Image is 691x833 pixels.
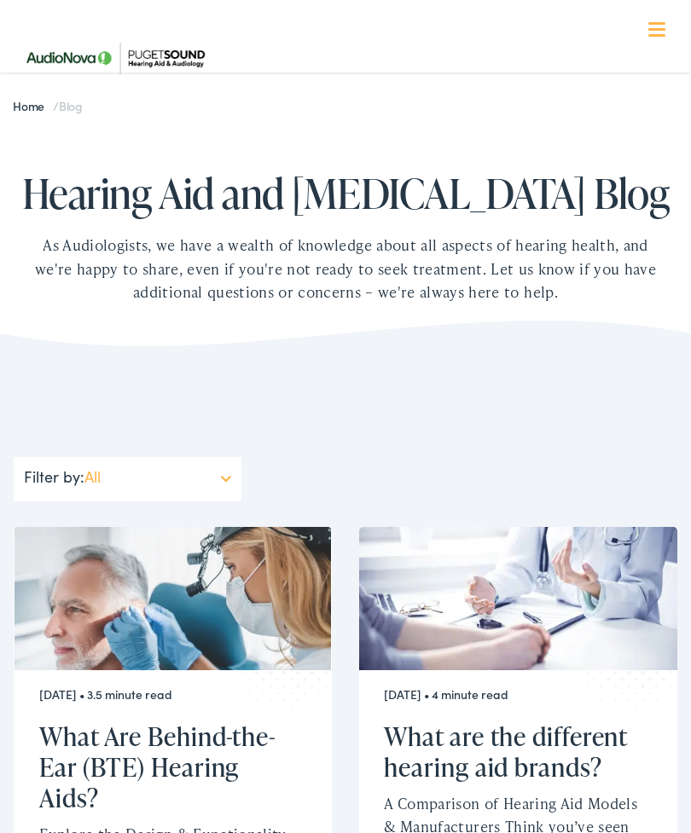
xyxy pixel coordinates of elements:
h2: What Are Behind-the-Ear (BTE) Hearing Aids? [39,720,294,813]
img: BTE behind the ear hearing aids in Seattle, WA [14,527,332,670]
div: [DATE] • 3.5 minute read [39,687,294,702]
div: Filter by: [14,457,241,501]
a: Home [13,97,53,114]
div: As Audiologists, we have a wealth of knowledge about all aspects of hearing health, and we're hap... [30,234,661,304]
h2: What are the different hearing aid brands? [384,720,639,782]
h1: Hearing Aid and [MEDICAL_DATA] Blog [14,171,677,216]
span: / [13,97,83,114]
img: hearing aid brands in Seattle, WA [359,527,677,670]
span: Blog [59,97,83,114]
a: What We Offer [26,68,677,121]
div: [DATE] • 4 minute read [384,687,639,702]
